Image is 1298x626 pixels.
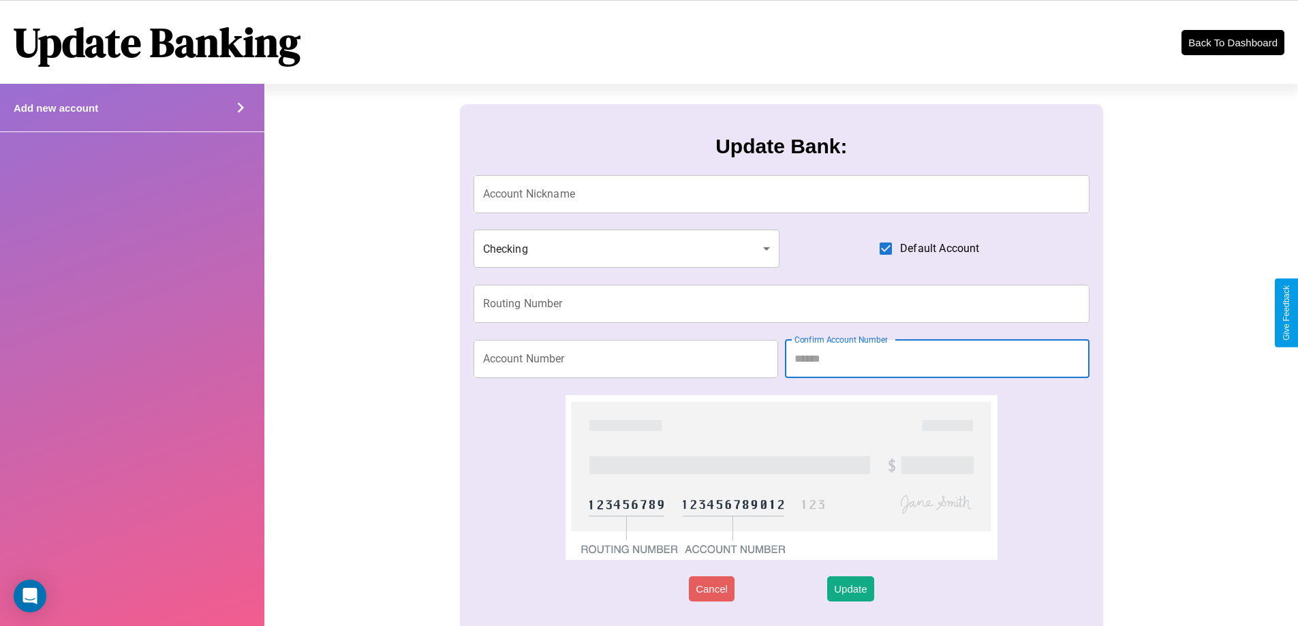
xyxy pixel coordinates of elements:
[14,102,98,114] h4: Add new account
[715,135,847,158] h3: Update Bank:
[474,230,780,268] div: Checking
[566,395,997,560] img: check
[794,334,888,345] label: Confirm Account Number
[1282,285,1291,341] div: Give Feedback
[14,14,300,70] h1: Update Banking
[827,576,874,601] button: Update
[900,240,979,257] span: Default Account
[689,576,735,601] button: Cancel
[1181,30,1284,55] button: Back To Dashboard
[14,580,46,612] div: Open Intercom Messenger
